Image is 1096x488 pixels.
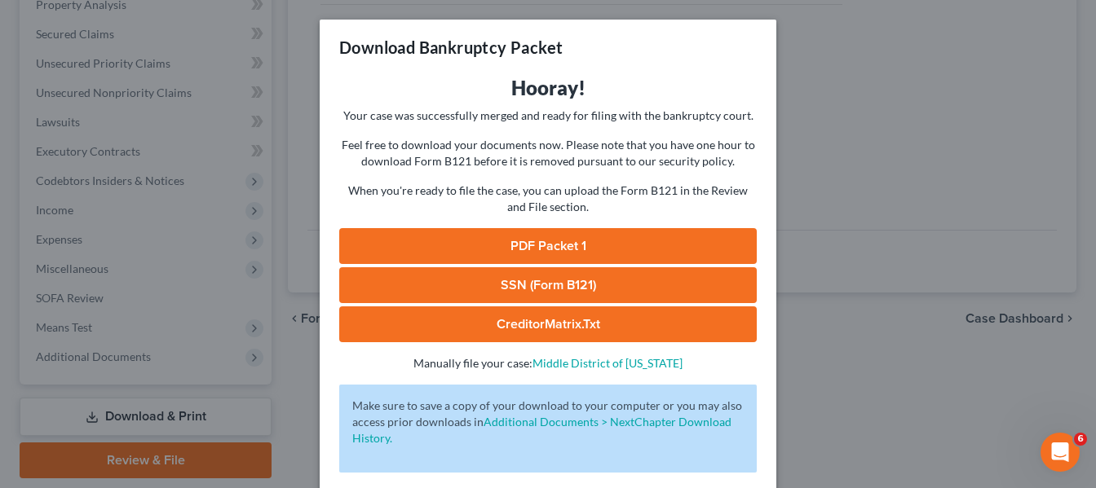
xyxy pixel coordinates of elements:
span: 6 [1074,433,1087,446]
p: Feel free to download your documents now. Please note that you have one hour to download Form B12... [339,137,757,169]
a: CreditorMatrix.txt [339,306,757,342]
p: When you're ready to file the case, you can upload the Form B121 in the Review and File section. [339,182,757,215]
p: Make sure to save a copy of your download to your computer or you may also access prior downloads in [352,398,744,446]
a: Middle District of [US_STATE] [533,356,683,370]
h3: Hooray! [339,75,757,101]
a: SSN (Form B121) [339,267,757,303]
iframe: Intercom live chat [1041,433,1080,472]
h3: Download Bankruptcy Packet [339,36,563,59]
a: Additional Documents > NextChapter Download History. [352,415,731,445]
a: PDF Packet 1 [339,228,757,264]
p: Manually file your case: [339,355,757,371]
p: Your case was successfully merged and ready for filing with the bankruptcy court. [339,108,757,124]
